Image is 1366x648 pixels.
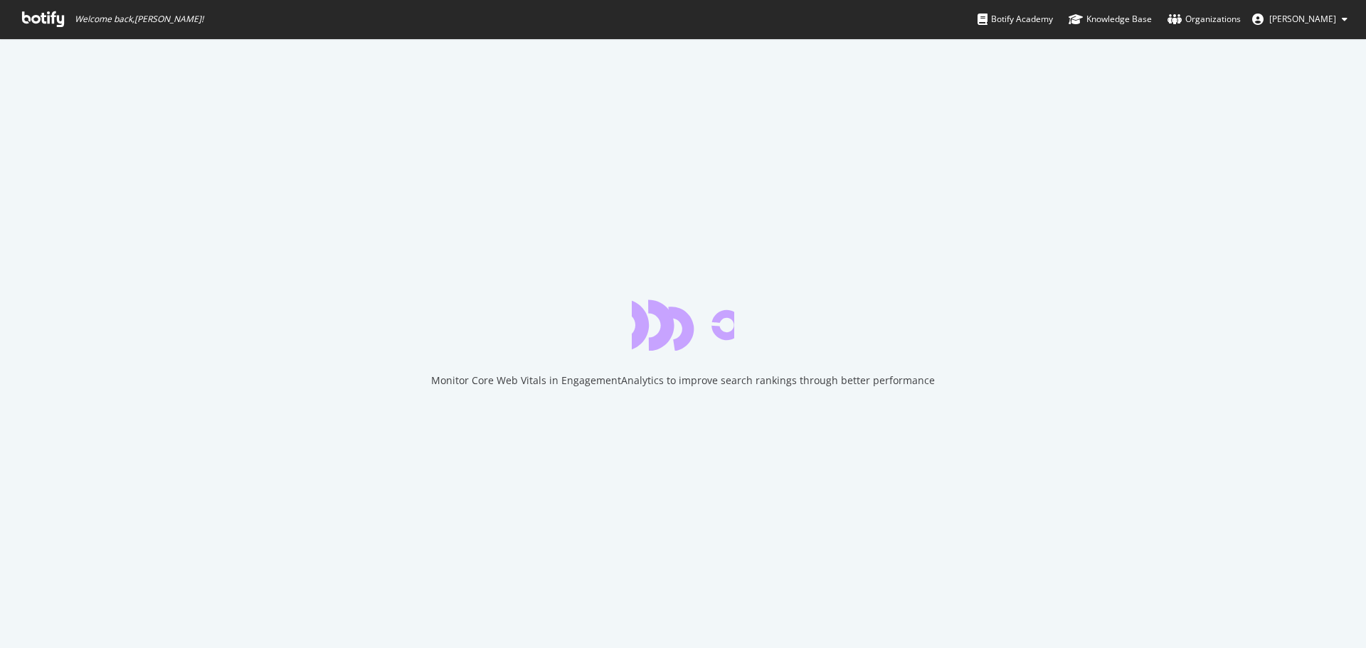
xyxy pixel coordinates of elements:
[632,299,734,351] div: animation
[1069,12,1152,26] div: Knowledge Base
[75,14,203,25] span: Welcome back, [PERSON_NAME] !
[978,12,1053,26] div: Botify Academy
[1241,8,1359,31] button: [PERSON_NAME]
[431,373,935,388] div: Monitor Core Web Vitals in EngagementAnalytics to improve search rankings through better performance
[1269,13,1336,25] span: Janette Fuentes
[1168,12,1241,26] div: Organizations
